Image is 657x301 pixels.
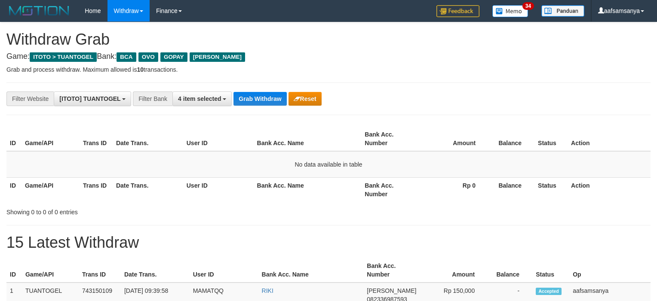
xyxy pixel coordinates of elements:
[254,127,362,151] th: Bank Acc. Name
[361,127,419,151] th: Bank Acc. Number
[79,258,121,283] th: Trans ID
[138,52,158,62] span: OVO
[133,91,172,106] div: Filter Bank
[117,52,136,62] span: BCA
[536,288,562,295] span: Accepted
[6,151,651,178] td: No data available in table
[534,127,568,151] th: Status
[233,92,286,106] button: Grab Withdraw
[492,5,528,17] img: Button%20Memo.svg
[289,92,322,106] button: Reset
[262,287,273,294] a: RIKI
[361,177,419,202] th: Bank Acc. Number
[190,52,245,62] span: [PERSON_NAME]
[420,258,488,283] th: Amount
[488,127,534,151] th: Balance
[190,258,258,283] th: User ID
[532,258,569,283] th: Status
[258,258,364,283] th: Bank Acc. Name
[80,177,113,202] th: Trans ID
[121,258,190,283] th: Date Trans.
[137,66,144,73] strong: 10
[160,52,187,62] span: GOPAY
[568,177,651,202] th: Action
[534,177,568,202] th: Status
[22,258,79,283] th: Game/API
[113,177,183,202] th: Date Trans.
[183,177,254,202] th: User ID
[6,258,22,283] th: ID
[172,91,232,106] button: 4 item selected
[569,258,651,283] th: Op
[6,31,651,48] h1: Withdraw Grab
[113,127,183,151] th: Date Trans.
[541,5,584,17] img: panduan.png
[568,127,651,151] th: Action
[21,127,80,151] th: Game/API
[6,177,21,202] th: ID
[6,4,72,17] img: MOTION_logo.png
[436,5,479,17] img: Feedback.jpg
[254,177,362,202] th: Bank Acc. Name
[54,91,131,106] button: [ITOTO] TUANTOGEL
[367,287,416,294] span: [PERSON_NAME]
[6,91,54,106] div: Filter Website
[183,127,254,151] th: User ID
[80,127,113,151] th: Trans ID
[21,177,80,202] th: Game/API
[6,234,651,251] h1: 15 Latest Withdraw
[488,177,534,202] th: Balance
[59,95,120,102] span: [ITOTO] TUANTOGEL
[419,127,488,151] th: Amount
[6,127,21,151] th: ID
[6,52,651,61] h4: Game: Bank:
[522,2,534,10] span: 34
[363,258,420,283] th: Bank Acc. Number
[6,65,651,74] p: Grab and process withdraw. Maximum allowed is transactions.
[6,204,267,216] div: Showing 0 to 0 of 0 entries
[419,177,488,202] th: Rp 0
[178,95,221,102] span: 4 item selected
[488,258,532,283] th: Balance
[30,52,97,62] span: ITOTO > TUANTOGEL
